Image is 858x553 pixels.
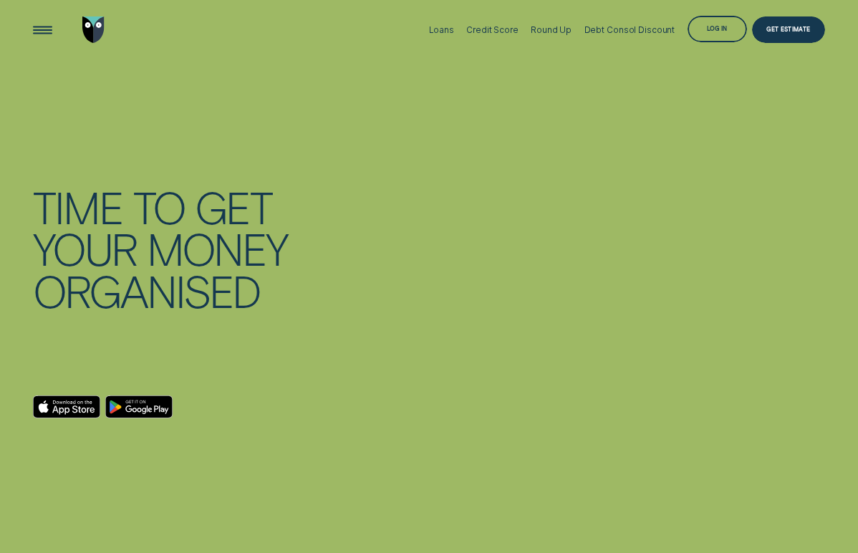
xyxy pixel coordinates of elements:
[466,25,519,35] div: Credit Score
[105,395,173,418] a: Android App on Google Play
[752,16,826,43] a: Get Estimate
[688,16,747,42] button: Log in
[29,16,56,43] button: Open Menu
[33,186,291,311] h4: TIME TO GET YOUR MONEY ORGANISED
[429,25,454,35] div: Loans
[33,395,100,418] a: Download on the App Store
[584,25,675,35] div: Debt Consol Discount
[531,25,572,35] div: Round Up
[82,16,105,43] img: Wisr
